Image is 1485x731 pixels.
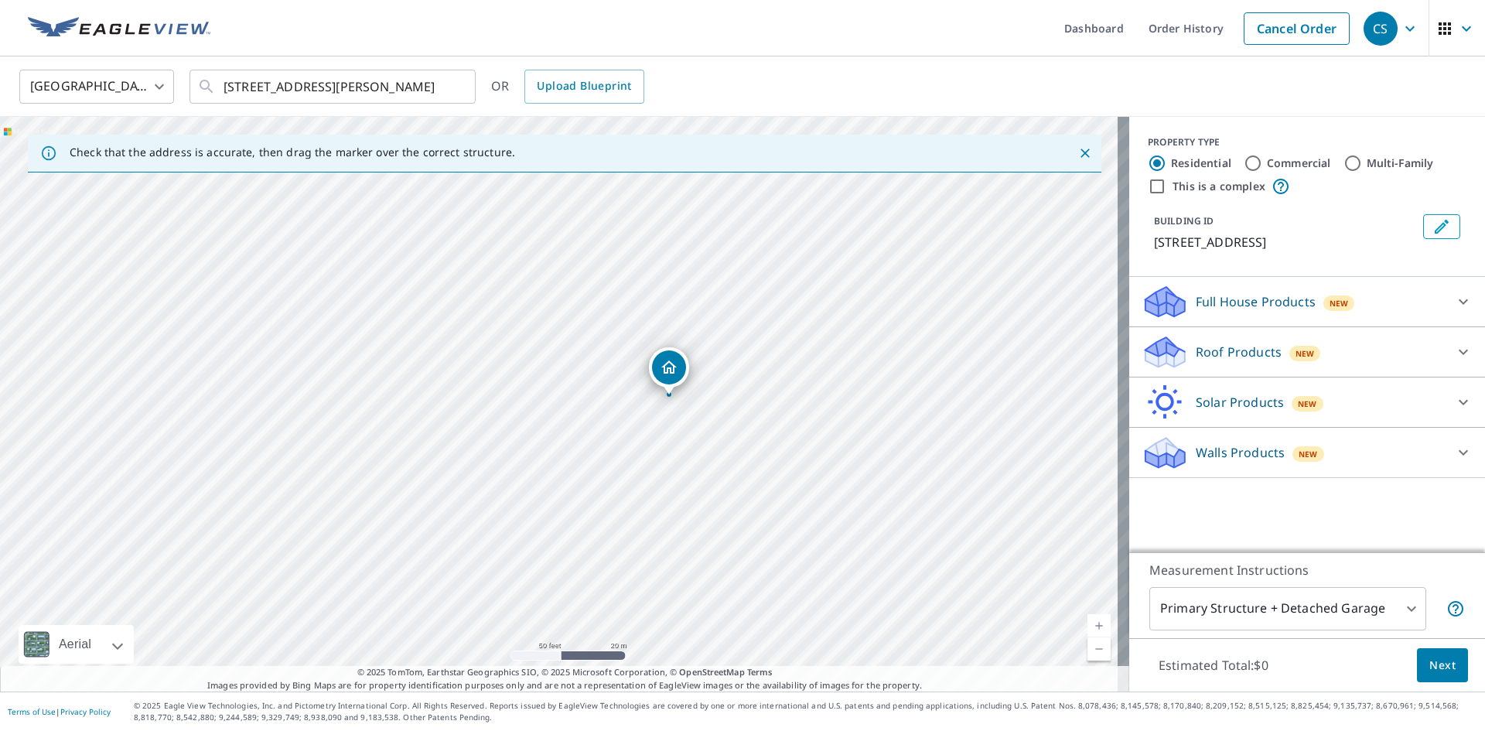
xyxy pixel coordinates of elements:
[1146,648,1281,682] p: Estimated Total: $0
[1296,347,1315,360] span: New
[1142,384,1473,421] div: Solar ProductsNew
[524,70,643,104] a: Upload Blueprint
[1142,333,1473,371] div: Roof ProductsNew
[1364,12,1398,46] div: CS
[224,65,444,108] input: Search by address or latitude-longitude
[1196,393,1284,412] p: Solar Products
[8,707,111,716] p: |
[1142,434,1473,471] div: Walls ProductsNew
[1142,283,1473,320] div: Full House ProductsNew
[1244,12,1350,45] a: Cancel Order
[491,70,644,104] div: OR
[1075,143,1095,163] button: Close
[1149,561,1465,579] p: Measurement Instructions
[1173,179,1265,194] label: This is a complex
[1330,297,1349,309] span: New
[60,706,111,717] a: Privacy Policy
[357,666,773,679] span: © 2025 TomTom, Earthstar Geographics SIO, © 2025 Microsoft Corporation, ©
[8,706,56,717] a: Terms of Use
[134,700,1477,723] p: © 2025 Eagle View Technologies, Inc. and Pictometry International Corp. All Rights Reserved. Repo...
[1154,214,1214,227] p: BUILDING ID
[1154,233,1417,251] p: [STREET_ADDRESS]
[1196,292,1316,311] p: Full House Products
[1299,448,1318,460] span: New
[70,145,515,159] p: Check that the address is accurate, then drag the marker over the correct structure.
[1267,155,1331,171] label: Commercial
[537,77,631,96] span: Upload Blueprint
[1149,587,1426,630] div: Primary Structure + Detached Garage
[649,347,689,395] div: Dropped pin, building 1, Residential property, 803 E Bayshore Dr Ozark, MO 65721
[1148,135,1466,149] div: PROPERTY TYPE
[19,625,134,664] div: Aerial
[1429,656,1456,675] span: Next
[1367,155,1434,171] label: Multi-Family
[1196,443,1285,462] p: Walls Products
[1087,637,1111,661] a: Current Level 19, Zoom Out
[747,666,773,678] a: Terms
[1171,155,1231,171] label: Residential
[1196,343,1282,361] p: Roof Products
[54,625,96,664] div: Aerial
[1298,398,1317,410] span: New
[679,666,744,678] a: OpenStreetMap
[1087,614,1111,637] a: Current Level 19, Zoom In
[1417,648,1468,683] button: Next
[1423,214,1460,239] button: Edit building 1
[19,65,174,108] div: [GEOGRAPHIC_DATA]
[1446,599,1465,618] span: Your report will include the primary structure and a detached garage if one exists.
[28,17,210,40] img: EV Logo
